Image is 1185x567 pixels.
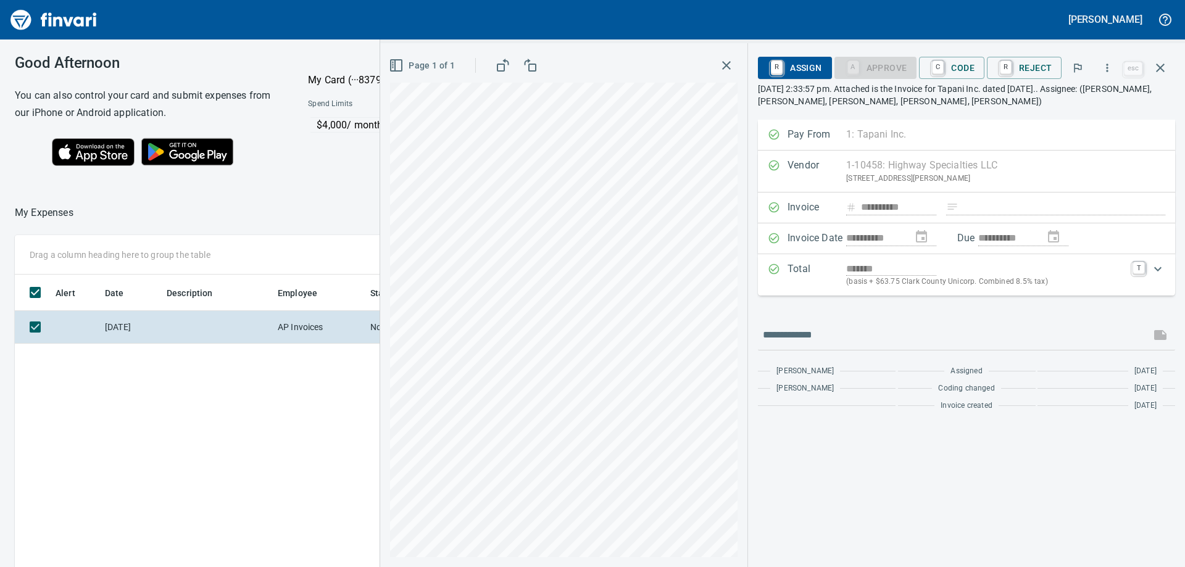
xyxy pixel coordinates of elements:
p: [DATE] 2:33:57 pm. Attached is the Invoice for Tapani Inc. dated [DATE].. Assignee: ([PERSON_NAME... [758,83,1175,107]
span: Description [167,286,213,300]
span: Employee [278,286,333,300]
span: Close invoice [1121,53,1175,83]
button: Page 1 of 1 [386,54,460,77]
span: Invoice created [941,400,992,412]
span: Date [105,286,140,300]
div: Coding Required [834,62,917,72]
span: Reject [997,57,1052,78]
nav: breadcrumb [15,205,73,220]
img: Get it on Google Play [135,131,241,172]
button: RReject [987,57,1062,79]
p: My Card (···8379) [308,73,401,88]
img: Finvari [7,5,100,35]
p: Online and foreign allowed [298,133,568,145]
p: (basis + $63.75 Clark County Unicorp. Combined 8.5% tax) [846,276,1125,288]
p: Total [788,262,846,288]
button: More [1094,54,1121,81]
p: My Expenses [15,205,73,220]
a: T [1133,262,1145,274]
span: Code [929,57,975,78]
span: Alert [56,286,91,300]
span: Page 1 of 1 [391,58,455,73]
span: Status [370,286,412,300]
span: Assigned [950,365,982,378]
span: Spend Limits [308,98,459,110]
h5: [PERSON_NAME] [1068,13,1142,26]
span: Alert [56,286,75,300]
span: Description [167,286,229,300]
td: Not-Reviewed [365,311,458,344]
span: [DATE] [1134,400,1157,412]
a: R [771,60,783,74]
h6: You can also control your card and submit expenses from our iPhone or Android application. [15,87,277,122]
a: R [1000,60,1012,74]
button: Flag [1064,54,1091,81]
span: This records your message into the invoice and notifies anyone mentioned [1145,320,1175,350]
span: Coding changed [938,383,994,395]
span: Employee [278,286,317,300]
p: $4,000 / month [317,118,567,133]
span: [DATE] [1134,365,1157,378]
button: CCode [919,57,984,79]
p: Drag a column heading here to group the table [30,249,210,261]
button: [PERSON_NAME] [1065,10,1145,29]
a: esc [1124,62,1142,75]
span: [DATE] [1134,383,1157,395]
span: Assign [768,57,821,78]
img: Download on the App Store [52,138,135,166]
td: [DATE] [100,311,162,344]
span: [PERSON_NAME] [776,365,834,378]
span: [PERSON_NAME] [776,383,834,395]
td: AP Invoices [273,311,365,344]
button: RAssign [758,57,831,79]
span: Status [370,286,396,300]
span: Date [105,286,124,300]
a: C [932,60,944,74]
div: Expand [758,254,1175,296]
h3: Good Afternoon [15,54,277,72]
